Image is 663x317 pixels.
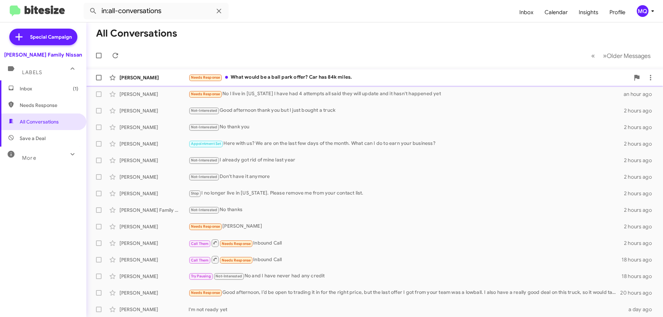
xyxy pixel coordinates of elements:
[607,52,651,60] span: Older Messages
[20,135,46,142] span: Save a Deal
[119,256,189,263] div: [PERSON_NAME]
[189,206,624,214] div: No thanks
[189,73,630,81] div: What would be a ball park offer? Car has 84k miles.
[119,207,189,214] div: [PERSON_NAME] Family Trust
[191,108,218,113] span: Not-Interested
[119,157,189,164] div: [PERSON_NAME]
[22,155,36,161] span: More
[191,290,220,295] span: Needs Response
[604,2,631,22] a: Profile
[119,174,189,180] div: [PERSON_NAME]
[191,274,211,278] span: Try Pausing
[119,240,189,247] div: [PERSON_NAME]
[624,91,657,98] div: an hour ago
[20,102,78,109] span: Needs Response
[22,69,42,76] span: Labels
[624,140,657,147] div: 2 hours ago
[637,5,648,17] div: MQ
[622,273,657,280] div: 18 hours ago
[215,274,242,278] span: Not-Interested
[587,49,599,63] button: Previous
[191,125,218,129] span: Not-Interested
[84,3,229,19] input: Search
[191,191,199,196] span: Stop
[189,173,624,181] div: Don't have it anymore
[189,123,624,131] div: No thank you
[622,256,657,263] div: 18 hours ago
[624,157,657,164] div: 2 hours ago
[119,306,189,313] div: [PERSON_NAME]
[191,241,209,246] span: Call Them
[591,51,595,60] span: «
[191,75,220,80] span: Needs Response
[191,258,209,262] span: Call Them
[599,49,655,63] button: Next
[624,124,657,131] div: 2 hours ago
[191,141,221,146] span: Appointment Set
[119,190,189,197] div: [PERSON_NAME]
[189,156,624,164] div: I already got rid of mine last year
[624,306,657,313] div: a day ago
[539,2,573,22] a: Calendar
[624,207,657,214] div: 2 hours ago
[73,85,78,92] span: (1)
[222,258,251,262] span: Needs Response
[119,107,189,114] div: [PERSON_NAME]
[189,255,622,264] div: Inbound Call
[222,241,251,246] span: Needs Response
[189,140,624,148] div: Here with us? We are on the last few days of the month. What can I do to earn your business?
[624,223,657,230] div: 2 hours ago
[189,239,624,247] div: Inbound Call
[4,51,82,58] div: [PERSON_NAME] Family Nissan
[191,175,218,179] span: Not-Interested
[191,158,218,162] span: Not-Interested
[189,222,624,230] div: [PERSON_NAME]
[189,107,624,115] div: Good afternoon thank you but I just bought a truck
[119,140,189,147] div: [PERSON_NAME]
[624,190,657,197] div: 2 hours ago
[119,74,189,81] div: [PERSON_NAME]
[119,273,189,280] div: [PERSON_NAME]
[191,208,218,212] span: Not-Interested
[9,29,77,45] a: Special Campaign
[119,124,189,131] div: [PERSON_NAME]
[189,272,622,280] div: No and I have never had any credit
[603,51,607,60] span: »
[620,289,657,296] div: 20 hours ago
[20,118,59,125] span: All Conversations
[587,49,655,63] nav: Page navigation example
[30,33,72,40] span: Special Campaign
[191,92,220,96] span: Needs Response
[514,2,539,22] a: Inbox
[624,240,657,247] div: 2 hours ago
[189,90,624,98] div: No I live in [US_STATE] I have had 4 attempts all said they will update and it hasn't happened yet
[119,91,189,98] div: [PERSON_NAME]
[573,2,604,22] a: Insights
[191,224,220,229] span: Needs Response
[119,223,189,230] div: [PERSON_NAME]
[189,189,624,197] div: I no longer live in [US_STATE]. Please remove me from your contact list.
[624,107,657,114] div: 2 hours ago
[189,289,620,297] div: Good afternoon, I’d be open to trading it in for the right price, but the last offer I got from y...
[624,174,657,180] div: 2 hours ago
[20,85,78,92] span: Inbox
[119,289,189,296] div: [PERSON_NAME]
[631,5,655,17] button: MQ
[96,28,177,39] h1: All Conversations
[189,306,624,313] div: I'm not ready yet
